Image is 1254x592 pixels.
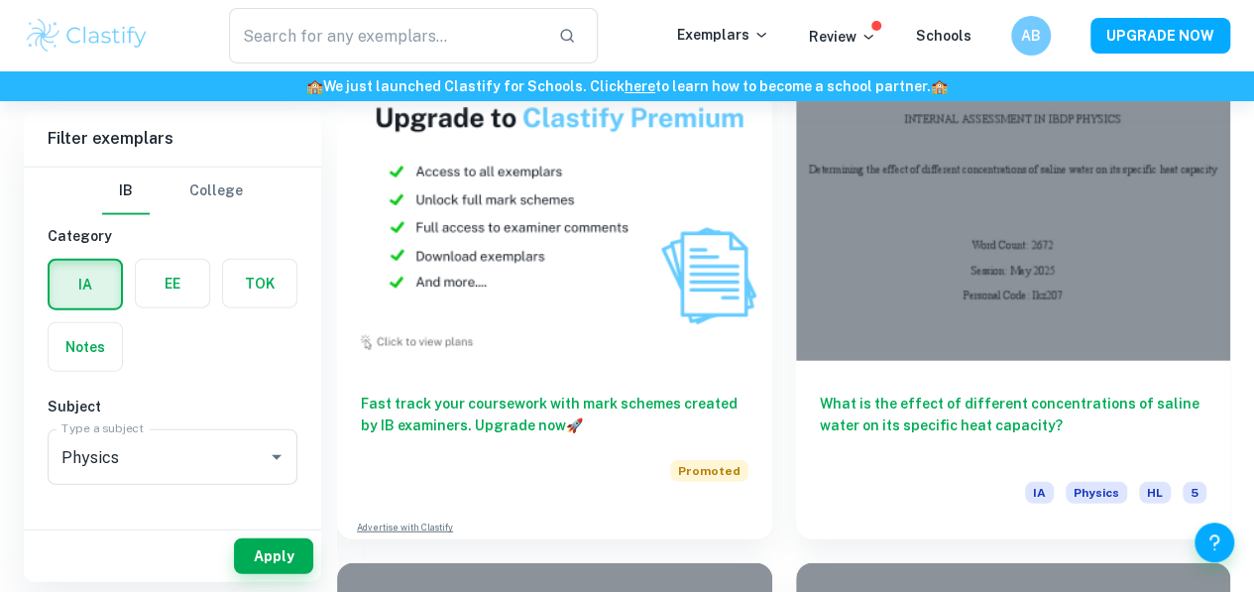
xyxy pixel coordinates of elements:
[1139,482,1171,504] span: HL
[337,35,772,361] img: Thumbnail
[263,443,290,471] button: Open
[189,168,243,215] button: College
[102,168,150,215] button: IB
[61,420,144,437] label: Type a subject
[1025,482,1054,504] span: IA
[361,393,748,436] h6: Fast track your coursework with mark schemes created by IB examiners. Upgrade now
[670,460,748,482] span: Promoted
[24,111,321,167] h6: Filter exemplars
[625,78,655,94] a: here
[229,8,542,63] input: Search for any exemplars...
[677,24,769,46] p: Exemplars
[49,323,122,371] button: Notes
[1066,482,1127,504] span: Physics
[1183,482,1206,504] span: 5
[48,225,297,247] h6: Category
[820,393,1207,458] h6: What is the effect of different concentrations of saline water on its specific heat capacity?
[1195,523,1234,562] button: Help and Feedback
[136,260,209,307] button: EE
[234,538,313,574] button: Apply
[102,168,243,215] div: Filter type choice
[48,517,297,538] h6: Grade
[1020,25,1043,47] h6: AB
[916,28,971,44] a: Schools
[48,396,297,417] h6: Subject
[809,26,876,48] p: Review
[357,521,453,534] a: Advertise with Clastify
[223,260,296,307] button: TOK
[24,16,150,56] img: Clastify logo
[306,78,323,94] span: 🏫
[4,75,1250,97] h6: We just launched Clastify for Schools. Click to learn how to become a school partner.
[50,261,121,308] button: IA
[1011,16,1051,56] button: AB
[566,417,583,433] span: 🚀
[931,78,948,94] span: 🏫
[796,35,1231,539] a: What is the effect of different concentrations of saline water on its specific heat capacity?IAPh...
[1090,18,1230,54] button: UPGRADE NOW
